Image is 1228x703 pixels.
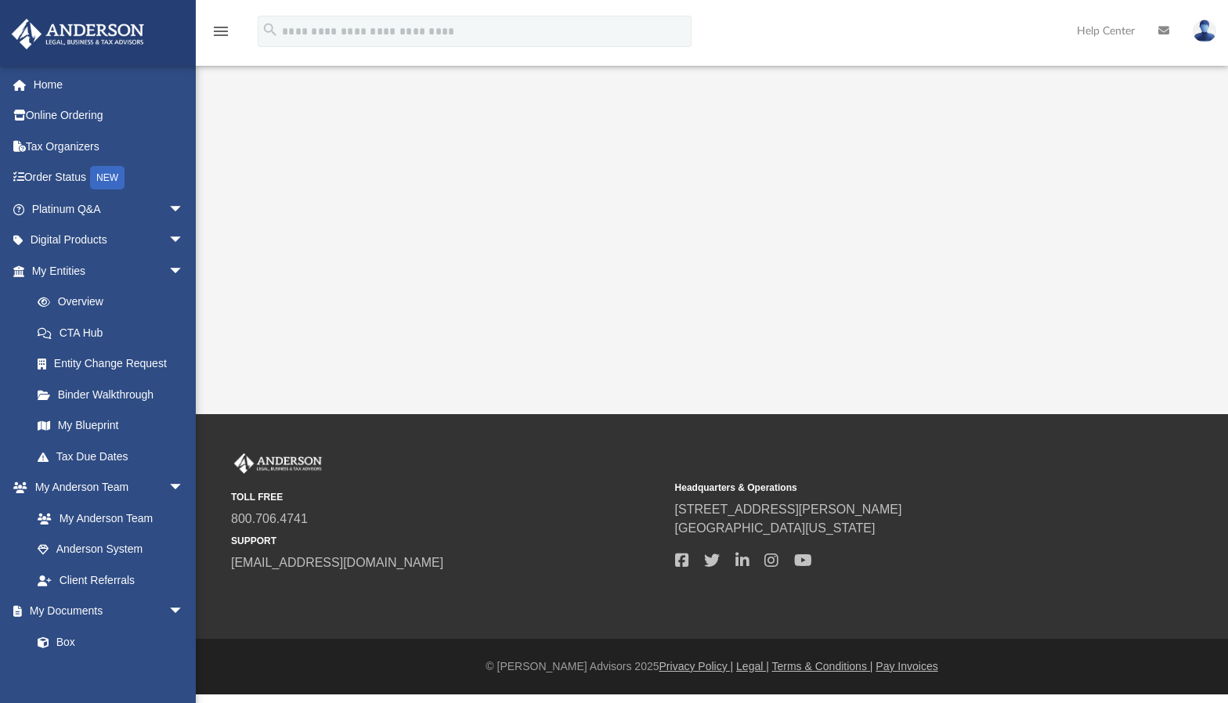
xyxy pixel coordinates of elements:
[675,481,1108,495] small: Headquarters & Operations
[231,453,325,474] img: Anderson Advisors Platinum Portal
[262,21,279,38] i: search
[11,255,208,287] a: My Entitiesarrow_drop_down
[168,193,200,225] span: arrow_drop_down
[231,556,443,569] a: [EMAIL_ADDRESS][DOMAIN_NAME]
[11,131,208,162] a: Tax Organizers
[168,255,200,287] span: arrow_drop_down
[1193,20,1216,42] img: User Pic
[736,660,769,672] a: Legal |
[11,69,208,100] a: Home
[11,162,208,194] a: Order StatusNEW
[231,534,664,548] small: SUPPORT
[675,503,902,516] a: [STREET_ADDRESS][PERSON_NAME]
[168,225,200,257] span: arrow_drop_down
[196,658,1228,675] div: © [PERSON_NAME] Advisors 2025
[876,660,937,672] a: Pay Invoices
[231,490,664,504] small: TOLL FREE
[22,534,200,565] a: Anderson System
[22,410,200,442] a: My Blueprint
[22,626,192,658] a: Box
[659,660,734,672] a: Privacy Policy |
[168,596,200,628] span: arrow_drop_down
[211,22,230,41] i: menu
[7,19,149,49] img: Anderson Advisors Platinum Portal
[90,166,125,189] div: NEW
[22,564,200,596] a: Client Referrals
[22,287,208,318] a: Overview
[22,503,192,534] a: My Anderson Team
[11,472,200,503] a: My Anderson Teamarrow_drop_down
[772,660,873,672] a: Terms & Conditions |
[22,317,208,348] a: CTA Hub
[11,596,200,627] a: My Documentsarrow_drop_down
[22,348,208,380] a: Entity Change Request
[11,193,208,225] a: Platinum Q&Aarrow_drop_down
[211,30,230,41] a: menu
[22,441,208,472] a: Tax Due Dates
[22,379,208,410] a: Binder Walkthrough
[675,521,876,535] a: [GEOGRAPHIC_DATA][US_STATE]
[168,472,200,504] span: arrow_drop_down
[11,100,208,132] a: Online Ordering
[11,225,208,256] a: Digital Productsarrow_drop_down
[231,512,308,525] a: 800.706.4741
